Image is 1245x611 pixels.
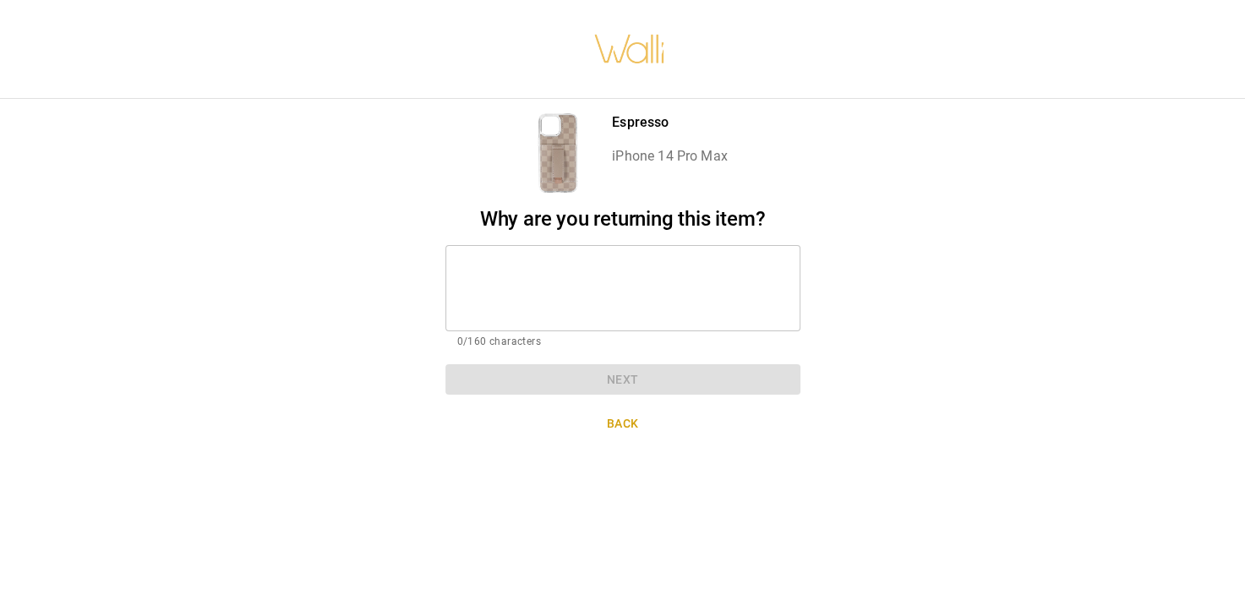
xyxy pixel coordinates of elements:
[457,334,789,351] p: 0/160 characters
[612,146,728,166] p: iPhone 14 Pro Max
[445,207,800,232] h2: Why are you returning this item?
[593,13,666,85] img: walli-inc.myshopify.com
[445,408,800,439] button: Back
[612,112,728,133] p: Espresso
